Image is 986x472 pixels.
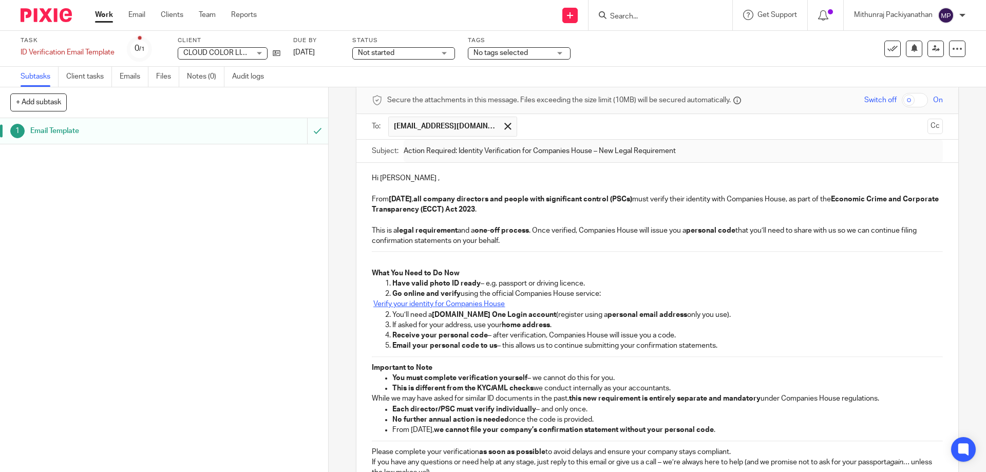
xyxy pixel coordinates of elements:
em: again [886,459,903,466]
a: Work [95,10,113,20]
span: CLOUD COLOR LIMITED [183,49,262,56]
img: svg%3E [938,7,954,24]
label: To: [372,121,383,131]
strong: Each director/PSC must verify individually [392,406,536,413]
p: – and only once. [392,404,942,414]
strong: What You Need to Do Now [372,270,460,277]
p: If asked for your address, use your . [392,320,942,330]
label: Client [178,36,280,45]
h1: Email Template [30,123,208,139]
p: – e.g. passport or driving licence. [392,278,942,289]
p: – after verification, Companies House will issue you a code. [392,330,942,341]
label: Tags [468,36,571,45]
strong: personal email address [608,311,687,318]
p: From , must verify their identity with Companies House, as part of the . [372,194,942,215]
strong: legal requirement [397,227,458,234]
span: [DATE] [293,49,315,56]
strong: [DATE] [389,196,412,203]
label: Due by [293,36,339,45]
a: Team [199,10,216,20]
img: Pixie [21,8,72,22]
label: Status [352,36,455,45]
strong: Go online and verify [392,290,461,297]
p: From [DATE], . [392,425,942,435]
div: ID Verification Email Template [21,47,115,58]
button: Cc [927,119,943,134]
strong: one-off process [475,227,529,234]
p: – we cannot do this for you. [392,373,942,383]
strong: home address [502,322,550,329]
div: 0 [135,43,145,54]
strong: we cannot file your company’s confirmation statement without your personal code [434,426,714,433]
strong: Receive your personal code [392,332,488,339]
strong: all company directors and people with significant control (PSCs) [413,196,632,203]
label: Subject: [372,146,399,156]
strong: [DOMAIN_NAME] One Login account [432,311,556,318]
span: Secure the attachments in this message. Files exceeding the size limit (10MB) will be secured aut... [387,95,731,105]
p: – this allows us to continue submitting your confirmation statements. [392,341,942,351]
a: Notes (0) [187,67,224,87]
p: Please complete your verification to avoid delays and ensure your company stays compliant. [372,447,942,457]
p: You’ll need a (register using a only you use). [392,310,942,320]
strong: You must complete verification yourself [392,374,527,382]
strong: this new requirement is entirely separate and mandatory [569,395,761,402]
a: Subtasks [21,67,59,87]
span: On [933,95,943,105]
strong: This is different from the KYC/AML checks [392,385,534,392]
a: Reports [231,10,257,20]
span: Get Support [757,11,797,18]
strong: Email your personal code to us [392,342,497,349]
div: 1 [10,124,25,138]
strong: as soon as possible [479,448,545,456]
p: we conduct internally as your accountants. [392,383,942,393]
strong: Important to Note [372,364,432,371]
p: Mithunraj Packiyanathan [854,10,933,20]
span: Not started [358,49,394,56]
p: While we may have asked for similar ID documents in the past, under Companies House regulations. [372,393,942,404]
strong: personal code [686,227,735,234]
strong: No further annual action is needed [392,416,509,423]
a: Client tasks [66,67,112,87]
span: No tags selected [473,49,528,56]
label: Task [21,36,115,45]
p: once the code is provided. [392,414,942,425]
p: using the official Companies House service: [392,289,942,299]
p: This is a and a . Once verified, Companies House will issue you a that you’ll need to share with ... [372,225,942,247]
small: /1 [139,46,145,52]
a: Clients [161,10,183,20]
p: Hi [PERSON_NAME] , [372,173,942,183]
span: Switch off [864,95,897,105]
a: Files [156,67,179,87]
button: + Add subtask [10,93,67,111]
input: Search [609,12,701,22]
a: Emails [120,67,148,87]
strong: Have valid photo ID ready [392,280,481,287]
span: [EMAIL_ADDRESS][DOMAIN_NAME] [394,121,497,131]
a: Verify your identity for Companies House [373,300,505,308]
a: Email [128,10,145,20]
a: Audit logs [232,67,272,87]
